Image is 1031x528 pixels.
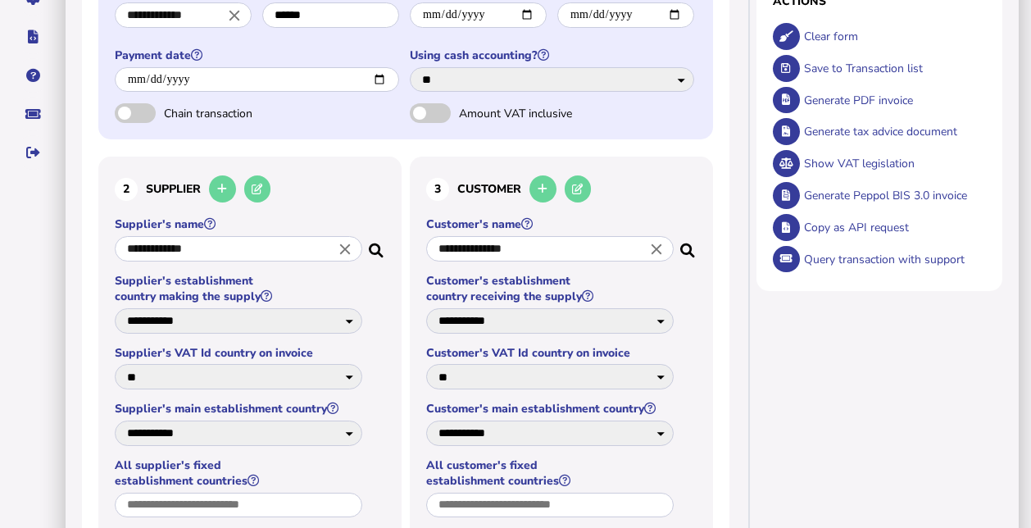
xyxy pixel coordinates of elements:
[647,239,665,257] i: Close
[426,401,676,416] label: Customer's main establishment country
[529,175,556,203] button: Add a new customer to the database
[800,180,986,212] div: Generate Peppol BIS 3.0 invoice
[773,214,800,241] button: Copy data as API request body to clipboard
[16,20,50,54] button: Developer hub links
[800,52,986,84] div: Save to Transaction list
[16,97,50,131] button: Raise a support ticket
[800,20,986,52] div: Clear form
[115,273,365,304] label: Supplier's establishment country making the supply
[800,84,986,116] div: Generate PDF invoice
[459,106,631,121] span: Amount VAT inclusive
[773,118,800,145] button: Generate tax advice document
[209,175,236,203] button: Add a new supplier to the database
[426,457,676,489] label: All customer's fixed establishment countries
[115,345,365,361] label: Supplier's VAT Id country on invoice
[800,116,986,148] div: Generate tax advice document
[426,178,449,201] div: 3
[426,216,676,232] label: Customer's name
[773,23,800,50] button: Clear form data from invoice panel
[426,345,676,361] label: Customer's VAT Id country on invoice
[115,401,365,416] label: Supplier's main establishment country
[773,55,800,82] button: Save transaction
[115,173,385,205] h3: Supplier
[800,244,986,275] div: Query transaction with support
[410,48,697,63] label: Using cash accounting?
[225,6,243,24] i: Close
[773,87,800,114] button: Generate pdf
[16,58,50,93] button: Help pages
[680,239,697,252] i: Search for a dummy customer
[115,216,365,232] label: Supplier's name
[115,457,365,489] label: All supplier's fixed establishment countries
[115,48,402,63] label: Payment date
[800,148,986,180] div: Show VAT legislation
[244,175,271,203] button: Edit selected supplier in the database
[773,246,800,273] button: Query transaction with support
[115,178,138,201] div: 2
[426,273,676,304] label: Customer's establishment country receiving the supply
[800,212,986,244] div: Copy as API request
[773,150,800,177] button: Show VAT legislation
[164,106,336,121] span: Chain transaction
[16,135,50,170] button: Sign out
[369,239,385,252] i: Search for a dummy seller
[565,175,592,203] button: Edit selected customer in the database
[336,239,354,257] i: Close
[426,173,697,205] h3: Customer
